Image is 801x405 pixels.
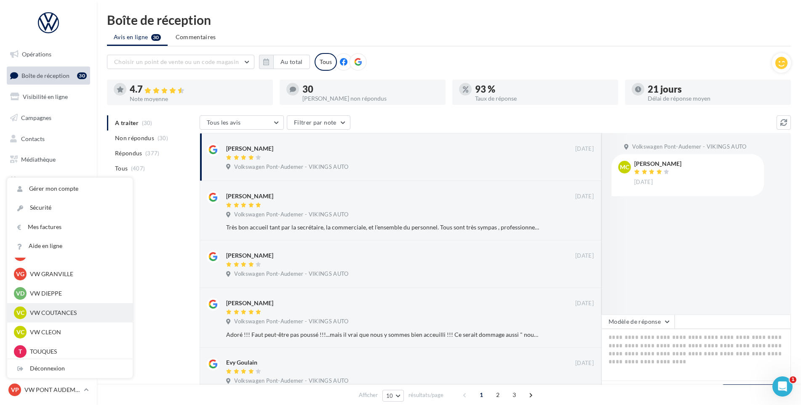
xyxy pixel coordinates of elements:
div: [PERSON_NAME] [634,161,681,167]
div: 21 jours [648,85,784,94]
span: Contacts [21,135,45,142]
div: Délai de réponse moyen [648,96,784,101]
a: Aide en ligne [7,237,133,256]
span: [DATE] [575,360,594,367]
span: (30) [158,135,168,141]
div: Note moyenne [130,96,266,102]
span: (407) [131,165,145,172]
button: Au total [259,55,310,69]
span: VC [16,328,24,336]
p: VW GRANVILLE [30,270,123,278]
span: [DATE] [575,252,594,260]
div: [PERSON_NAME] [226,144,273,153]
span: Afficher [359,391,378,399]
button: Au total [273,55,310,69]
div: Evy Goulain [226,358,257,367]
span: [DATE] [634,179,653,186]
span: Non répondus [115,134,154,142]
a: Calendrier [5,172,92,189]
span: (377) [145,150,160,157]
span: MC [620,163,629,171]
a: Gérer mon compte [7,179,133,198]
span: Volkswagen Pont-Audemer - VIKINGS AUTO [234,163,348,171]
span: 1 [790,376,796,383]
a: PLV et print personnalisable [5,193,92,218]
div: Adoré !!! Faut peut-être pas poussé !!!...mais il vrai que nous y sommes bien acceuilli !!! Ce se... [226,330,539,339]
span: Tous [115,164,128,173]
span: 3 [507,388,521,402]
span: VD [16,289,24,298]
p: VW COUTANCES [30,309,123,317]
span: Visibilité en ligne [23,93,68,100]
span: 10 [386,392,393,399]
a: Mes factures [7,218,133,237]
span: Volkswagen Pont-Audemer - VIKINGS AUTO [234,377,348,385]
div: [PERSON_NAME] [226,192,273,200]
span: Répondus [115,149,142,157]
a: Campagnes [5,109,92,127]
span: VG [16,270,24,278]
span: Boîte de réception [21,72,69,79]
div: Tous [315,53,337,71]
span: VP [11,386,19,394]
span: Volkswagen Pont-Audemer - VIKINGS AUTO [234,270,348,278]
span: Campagnes [21,114,51,121]
button: Choisir un point de vente ou un code magasin [107,55,254,69]
div: [PERSON_NAME] [226,251,273,260]
div: Taux de réponse [475,96,611,101]
span: [DATE] [575,193,594,200]
span: Commentaires [176,33,216,41]
a: VP VW PONT AUDEMER [7,382,90,398]
span: Volkswagen Pont-Audemer - VIKINGS AUTO [234,211,348,218]
a: Visibilité en ligne [5,88,92,106]
div: Boîte de réception [107,13,791,26]
span: T [19,347,22,356]
a: Campagnes DataOnDemand [5,221,92,245]
span: Calendrier [21,177,49,184]
span: [DATE] [575,300,594,307]
div: Très bon accueil tant par la secrétaire, la commerciale, et l'ensemble du personnel. Tous sont tr... [226,223,539,232]
span: [DATE] [575,145,594,153]
div: 30 [302,85,439,94]
div: 4.7 [130,85,266,94]
button: Filtrer par note [287,115,350,130]
span: 1 [475,388,488,402]
span: Volkswagen Pont-Audemer - VIKINGS AUTO [632,143,746,151]
button: 10 [382,390,404,402]
span: Opérations [22,51,51,58]
p: TOUQUES [30,347,123,356]
span: résultats/page [409,391,443,399]
div: 30 [77,72,87,79]
a: Boîte de réception30 [5,67,92,85]
button: Tous les avis [200,115,284,130]
a: Médiathèque [5,151,92,168]
a: Sécurité [7,198,133,217]
div: [PERSON_NAME] non répondus [302,96,439,101]
span: Choisir un point de vente ou un code magasin [114,58,239,65]
div: [PERSON_NAME] [226,299,273,307]
button: Modèle de réponse [601,314,675,329]
div: Déconnexion [7,359,133,378]
span: Médiathèque [21,156,56,163]
iframe: Intercom live chat [772,376,793,397]
span: 2 [491,388,505,402]
a: Opérations [5,45,92,63]
p: VW PONT AUDEMER [24,386,80,394]
p: VW DIEPPE [30,289,123,298]
span: Tous les avis [207,119,241,126]
p: VW CLEON [30,328,123,336]
a: Contacts [5,130,92,148]
div: 93 % [475,85,611,94]
span: Volkswagen Pont-Audemer - VIKINGS AUTO [234,318,348,325]
span: VC [16,309,24,317]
